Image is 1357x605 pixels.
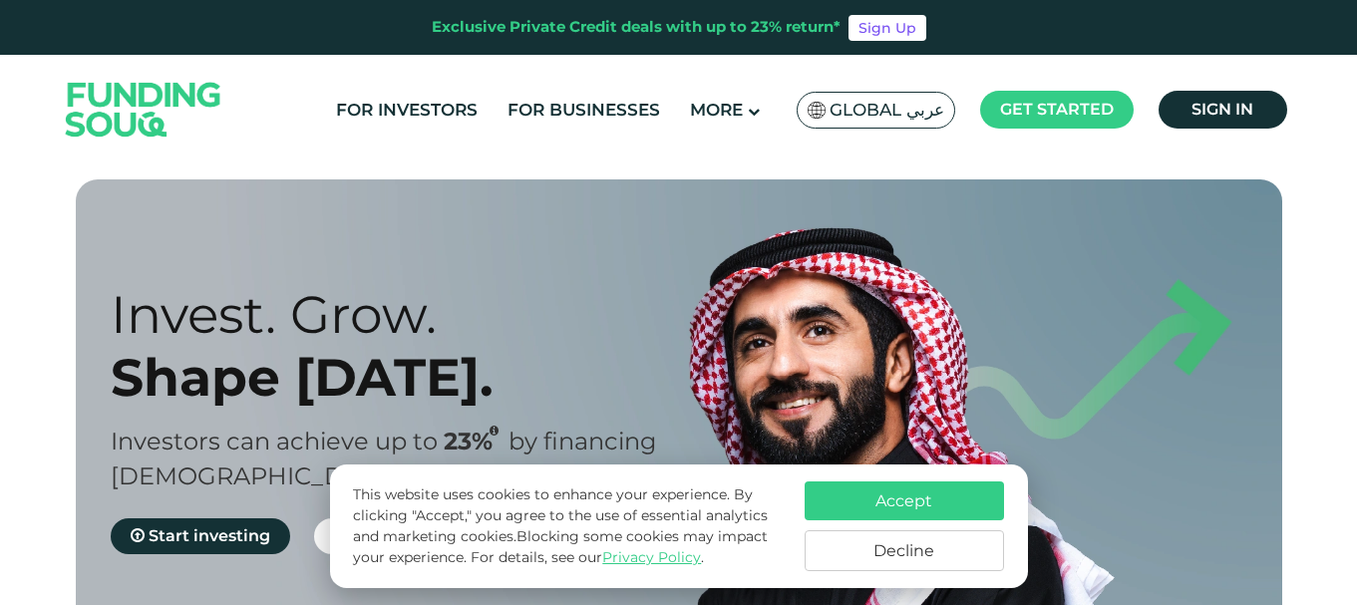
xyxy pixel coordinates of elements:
p: This website uses cookies to enhance your experience. By clicking "Accept," you agree to the use ... [353,484,784,568]
button: Decline [805,530,1004,571]
span: Blocking some cookies may impact your experience. [353,527,768,566]
div: Exclusive Private Credit deals with up to 23% return* [432,16,841,39]
button: Accept [805,481,1004,520]
a: For Businesses [503,94,665,127]
span: Sign in [1191,100,1253,119]
a: Start investing [111,518,290,554]
span: For details, see our . [471,548,704,566]
a: Sign in [1159,91,1287,129]
a: For Investors [331,94,483,127]
span: Investors can achieve up to [111,427,438,455]
img: SA Flag [808,102,826,119]
a: Privacy Policy [602,548,701,566]
div: Invest. Grow. [111,283,714,346]
span: Get started [1000,100,1114,119]
span: Start investing [149,526,270,545]
i: 23% IRR (expected) ~ 15% Net yield (expected) [490,426,499,437]
a: Get funded [314,518,465,554]
span: Global عربي [830,99,944,122]
div: Shape [DATE]. [111,346,714,409]
img: Logo [46,59,241,159]
a: Sign Up [848,15,926,41]
span: 23% [444,427,509,455]
span: More [690,100,743,120]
